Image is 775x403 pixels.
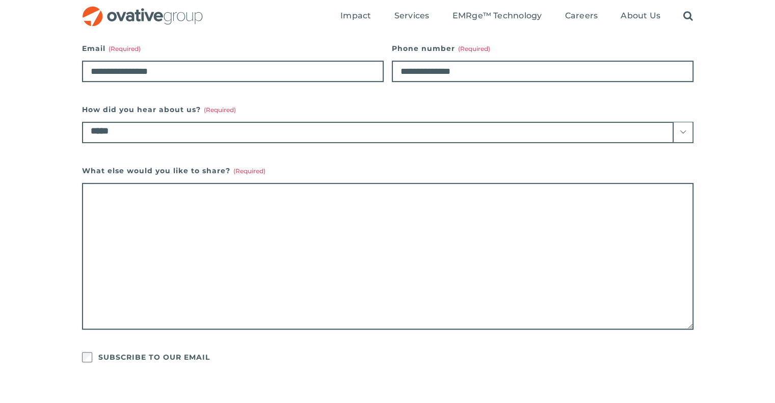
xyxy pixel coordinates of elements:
[565,11,598,21] span: Careers
[82,164,693,178] label: What else would you like to share?
[82,5,204,15] a: OG_Full_horizontal_RGB
[233,167,265,175] span: (Required)
[458,45,490,52] span: (Required)
[98,350,210,364] label: SUBSCRIBE TO OUR EMAIL
[621,11,660,21] span: About Us
[82,41,384,56] label: Email
[452,11,542,22] a: EMRge™ Technology
[82,102,693,117] label: How did you hear about us?
[565,11,598,22] a: Careers
[452,11,542,21] span: EMRge™ Technology
[340,11,371,21] span: Impact
[204,106,236,114] span: (Required)
[621,11,660,22] a: About Us
[340,11,371,22] a: Impact
[109,45,141,52] span: (Required)
[394,11,430,22] a: Services
[392,41,693,56] label: Phone number
[394,11,430,21] span: Services
[683,11,693,22] a: Search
